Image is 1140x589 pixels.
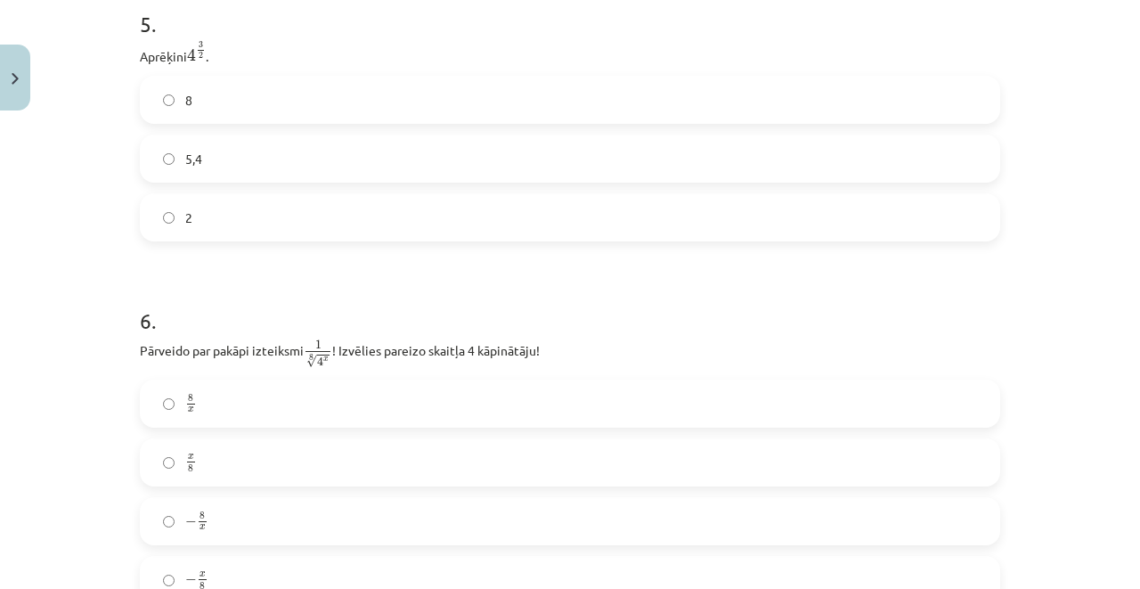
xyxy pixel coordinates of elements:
input: 2 [163,212,175,224]
img: icon-close-lesson-0947bae3869378f0d4975bcd49f059093ad1ed9edebbc8119c70593378902aed.svg [12,73,19,85]
span: x [199,572,206,577]
span: 2 [185,209,192,227]
span: x [323,356,329,361]
input: 8 [163,94,175,106]
p: Pārveido par pakāpi izteiksmi ! Izvēlies pareizo skaitļa 4 kāpinātāju! [140,338,1000,369]
span: x [188,408,194,413]
span: √ [306,355,317,368]
span: 1 [315,340,322,349]
span: 5,4 [185,150,202,168]
input: 5,4 [163,153,175,165]
span: 8 [188,465,193,473]
span: 8 [199,511,205,519]
span: 2 [199,53,203,59]
span: 3 [199,42,203,48]
h1: 6 . [140,277,1000,332]
p: Aprēķini . [140,41,1000,66]
span: − [185,575,197,585]
span: 8 [185,91,192,110]
span: 4 [317,357,323,367]
span: x [199,526,206,531]
span: 8 [188,394,193,402]
span: x [188,454,194,460]
span: 4 [187,48,196,61]
span: − [185,517,197,528]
